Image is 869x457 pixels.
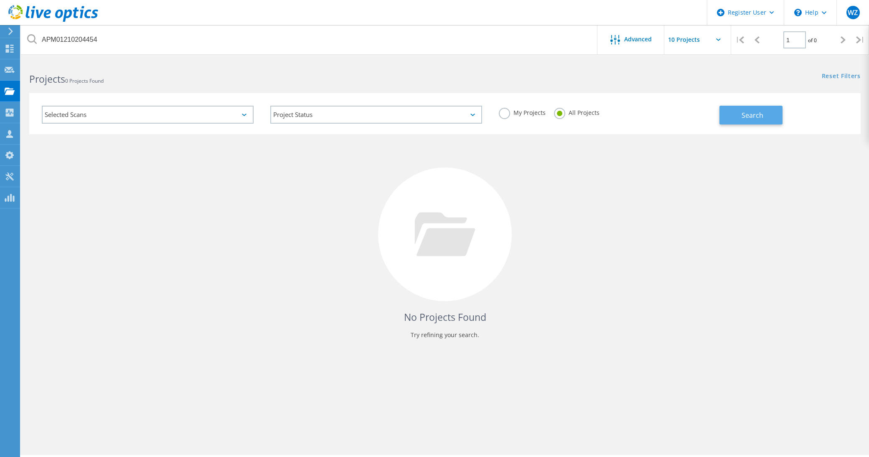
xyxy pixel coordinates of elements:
span: Search [742,111,763,120]
div: | [731,25,748,55]
h4: No Projects Found [38,310,852,324]
label: All Projects [554,108,600,116]
a: Reset Filters [822,73,861,80]
b: Projects [29,72,65,86]
span: Advanced [624,36,652,42]
div: Selected Scans [42,106,254,124]
div: Project Status [270,106,482,124]
a: Live Optics Dashboard [8,18,98,23]
span: WZ [848,9,858,16]
input: Search projects by name, owner, ID, company, etc [21,25,598,54]
span: of 0 [808,37,817,44]
svg: \n [794,9,802,16]
p: Try refining your search. [38,328,852,342]
button: Search [719,106,783,124]
label: My Projects [499,108,546,116]
div: | [852,25,869,55]
span: 0 Projects Found [65,77,104,84]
